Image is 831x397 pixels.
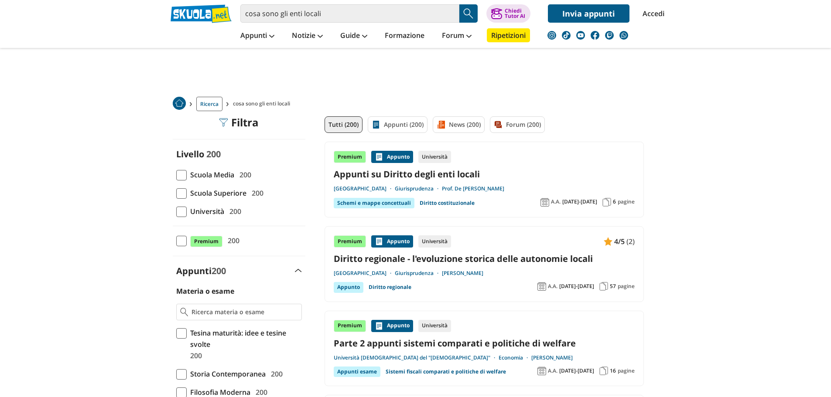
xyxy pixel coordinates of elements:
[618,367,635,374] span: pagine
[224,235,239,246] span: 200
[559,283,594,290] span: [DATE]-[DATE]
[420,198,475,208] a: Diritto costituzionale
[372,120,380,129] img: Appunti filtro contenuto
[233,97,294,111] span: cosa sono gli enti locali
[212,265,226,277] span: 200
[442,185,504,192] a: Prof. De [PERSON_NAME]
[338,28,369,44] a: Guide
[371,235,413,248] div: Appunto
[618,198,635,205] span: pagine
[334,253,635,265] a: Diritto regionale - l'evoluzione storica delle autonomie locali
[334,168,635,180] a: Appunti su Diritto degli enti locali
[494,120,503,129] img: Forum filtro contenuto
[505,8,525,19] div: Chiedi Tutor AI
[599,282,608,291] img: Pagine
[334,270,395,277] a: [GEOGRAPHIC_DATA]
[599,366,608,375] img: Pagine
[334,282,363,292] div: Appunto
[395,270,442,277] a: Giurisprudenza
[334,320,366,332] div: Premium
[334,354,499,361] a: Università [DEMOGRAPHIC_DATA] del "[DEMOGRAPHIC_DATA]"
[618,283,635,290] span: pagine
[219,116,259,129] div: Filtra
[440,28,474,44] a: Forum
[187,327,302,350] span: Tesina maturità: idee e tesine svolte
[190,236,222,247] span: Premium
[548,4,629,23] a: Invia appunti
[605,31,614,40] img: twitch
[173,97,186,111] a: Home
[187,350,202,361] span: 200
[325,116,362,133] a: Tutti (200)
[371,320,413,332] div: Appunto
[643,4,661,23] a: Accedi
[334,151,366,163] div: Premium
[462,7,475,20] img: Cerca appunti, riassunti o versioni
[371,151,413,163] div: Appunto
[614,236,625,247] span: 4/5
[187,206,224,217] span: Università
[490,116,545,133] a: Forum (200)
[187,368,266,380] span: Storia Contemporanea
[176,265,226,277] label: Appunti
[418,235,451,248] div: Università
[196,97,222,111] a: Ricerca
[548,367,557,374] span: A.A.
[226,206,241,217] span: 200
[176,286,234,296] label: Materia o esame
[437,120,445,129] img: News filtro contenuto
[548,283,557,290] span: A.A.
[386,366,506,377] a: Sistemi fiscali comparati e politiche di welfare
[176,148,204,160] label: Livello
[602,198,611,207] img: Pagine
[334,337,635,349] a: Parte 2 appunti sistemi comparati e politiche di welfare
[559,367,594,374] span: [DATE]-[DATE]
[626,236,635,247] span: (2)
[369,282,411,292] a: Diritto regionale
[173,97,186,110] img: Home
[334,185,395,192] a: [GEOGRAPHIC_DATA]
[610,283,616,290] span: 57
[442,270,483,277] a: [PERSON_NAME]
[236,169,251,180] span: 200
[604,237,612,246] img: Appunti contenuto
[562,198,597,205] span: [DATE]-[DATE]
[375,322,383,330] img: Appunti contenuto
[187,187,246,199] span: Scuola Superiore
[531,354,573,361] a: [PERSON_NAME]
[619,31,628,40] img: WhatsApp
[290,28,325,44] a: Notizie
[540,198,549,207] img: Anno accademico
[334,366,380,377] div: Appunti esame
[375,237,383,246] img: Appunti contenuto
[487,28,530,42] a: Ripetizioni
[192,308,298,316] input: Ricerca materia o esame
[499,354,531,361] a: Economia
[187,169,234,180] span: Scuola Media
[537,282,546,291] img: Anno accademico
[240,4,459,23] input: Cerca appunti, riassunti o versioni
[610,367,616,374] span: 16
[459,4,478,23] button: Search Button
[576,31,585,40] img: youtube
[295,269,302,272] img: Apri e chiudi sezione
[562,31,571,40] img: tiktok
[180,308,188,316] img: Ricerca materia o esame
[591,31,599,40] img: facebook
[418,320,451,332] div: Università
[383,28,427,44] a: Formazione
[219,118,228,127] img: Filtra filtri mobile
[267,368,283,380] span: 200
[395,185,442,192] a: Giurisprudenza
[206,148,221,160] span: 200
[248,187,263,199] span: 200
[433,116,485,133] a: News (200)
[368,116,427,133] a: Appunti (200)
[486,4,530,23] button: ChiediTutor AI
[613,198,616,205] span: 6
[551,198,561,205] span: A.A.
[418,151,451,163] div: Università
[334,198,414,208] div: Schemi e mappe concettuali
[547,31,556,40] img: instagram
